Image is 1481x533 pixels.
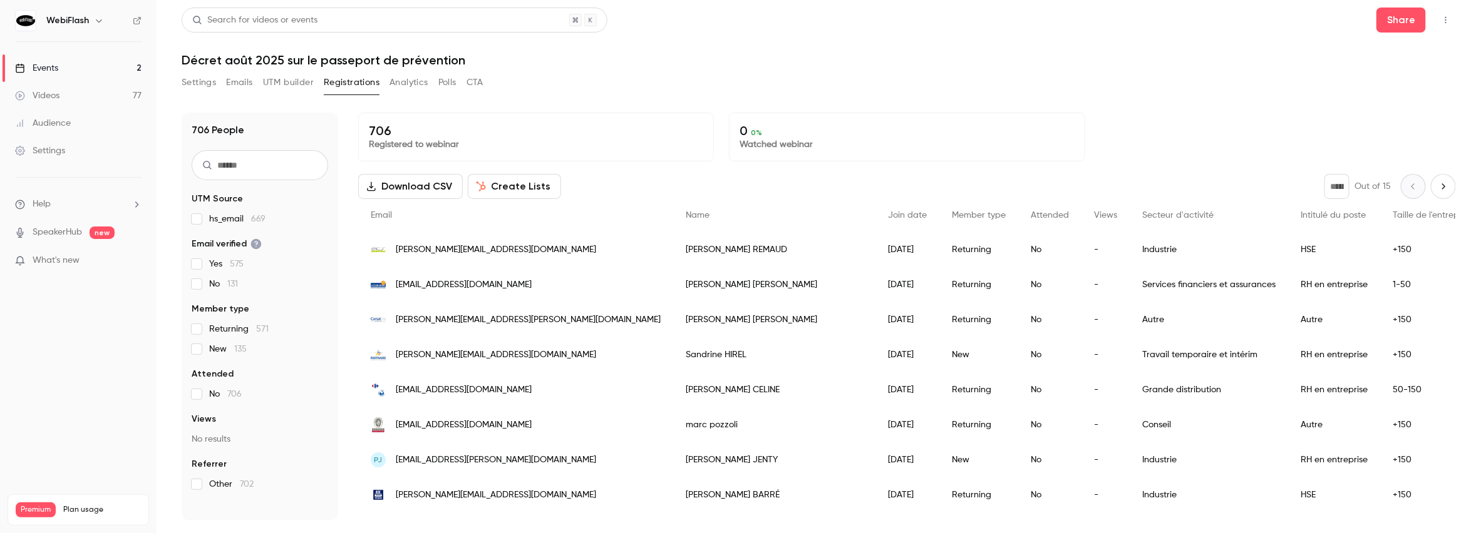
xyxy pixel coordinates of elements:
[15,62,58,74] div: Events
[939,407,1018,442] div: Returning
[396,243,596,256] span: [PERSON_NAME][EMAIL_ADDRESS][DOMAIN_NAME]
[396,383,532,397] span: [EMAIL_ADDRESS][DOMAIN_NAME]
[1288,267,1380,302] div: RH en entreprise
[939,442,1018,477] div: New
[15,117,71,129] div: Audience
[939,372,1018,407] div: Returning
[15,145,65,157] div: Settings
[1130,337,1288,372] div: Travail temporaire et intérim
[192,123,244,138] h1: 706 People
[1130,267,1288,302] div: Services financiers et assurances
[1393,211,1473,220] span: Taille de l'entreprise
[396,313,661,327] span: [PERSON_NAME][EMAIL_ADDRESS][PERSON_NAME][DOMAIN_NAME]
[371,347,386,362] img: partnaire.fr
[209,323,269,335] span: Returning
[1288,337,1380,372] div: RH en entreprise
[1130,302,1288,337] div: Autre
[396,278,532,292] span: [EMAIL_ADDRESS][DOMAIN_NAME]
[209,343,247,355] span: New
[192,238,262,250] span: Email verified
[263,73,314,93] button: UTM builder
[182,53,1456,68] h1: Décret août 2025 sur le passeport de prévention
[751,128,762,137] span: 0 %
[1130,232,1288,267] div: Industrie
[468,174,561,199] button: Create Lists
[369,138,703,151] p: Registered to webinar
[230,260,244,268] span: 575
[234,345,247,353] span: 135
[16,502,56,517] span: Premium
[226,73,252,93] button: Emails
[192,458,227,470] span: Referrer
[192,368,234,380] span: Attended
[1081,407,1130,442] div: -
[33,226,82,239] a: SpeakerHub
[875,407,939,442] div: [DATE]
[1081,477,1130,512] div: -
[939,232,1018,267] div: Returning
[46,14,89,27] h6: WebiFlash
[192,193,328,490] section: facet-groups
[1288,232,1380,267] div: HSE
[875,267,939,302] div: [DATE]
[673,302,875,337] div: [PERSON_NAME] [PERSON_NAME]
[875,337,939,372] div: [DATE]
[371,417,386,432] img: bureauveritas.com
[939,302,1018,337] div: Returning
[396,489,596,502] span: [PERSON_NAME][EMAIL_ADDRESS][DOMAIN_NAME]
[209,258,244,270] span: Yes
[256,325,269,333] span: 571
[1018,232,1081,267] div: No
[1355,180,1391,193] p: Out of 15
[1031,211,1069,220] span: Attended
[33,254,80,267] span: What's new
[192,413,216,425] span: Views
[192,14,317,27] div: Search for videos or events
[875,477,939,512] div: [DATE]
[673,232,875,267] div: [PERSON_NAME] REMAUD
[686,211,710,220] span: Name
[240,480,254,489] span: 702
[369,123,703,138] p: 706
[251,215,266,223] span: 669
[1288,407,1380,442] div: Autre
[1288,372,1380,407] div: RH en entreprise
[1081,302,1130,337] div: -
[1018,442,1081,477] div: No
[182,73,216,93] button: Settings
[396,454,596,467] span: [EMAIL_ADDRESS][PERSON_NAME][DOMAIN_NAME]
[1018,337,1081,372] div: No
[939,477,1018,512] div: Returning
[1081,337,1130,372] div: -
[673,407,875,442] div: marc pozzoli
[467,73,483,93] button: CTA
[1081,267,1130,302] div: -
[63,505,141,515] span: Plan usage
[952,211,1006,220] span: Member type
[1130,477,1288,512] div: Industrie
[939,267,1018,302] div: Returning
[1018,477,1081,512] div: No
[209,478,254,490] span: Other
[1081,442,1130,477] div: -
[1301,211,1366,220] span: Intitulé du poste
[227,390,242,398] span: 706
[390,73,428,93] button: Analytics
[1130,407,1288,442] div: Conseil
[209,278,238,290] span: No
[673,442,875,477] div: [PERSON_NAME] JENTY
[1288,477,1380,512] div: HSE
[358,174,463,199] button: Download CSV
[740,138,1074,151] p: Watched webinar
[888,211,927,220] span: Join date
[1288,442,1380,477] div: RH en entreprise
[673,372,875,407] div: [PERSON_NAME] CELINE
[438,73,457,93] button: Polls
[15,89,59,102] div: Videos
[1288,302,1380,337] div: Autre
[1130,442,1288,477] div: Industrie
[209,213,266,225] span: hs_email
[1142,211,1214,220] span: Secteur d'activité
[1130,372,1288,407] div: Grande distribution
[1094,211,1117,220] span: Views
